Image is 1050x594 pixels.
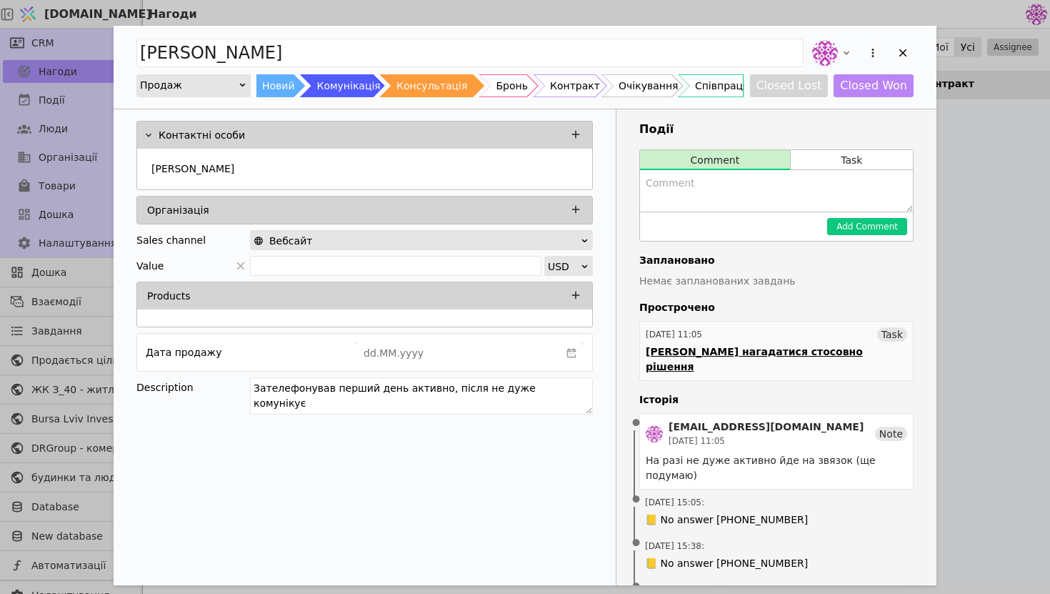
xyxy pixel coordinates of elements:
p: [PERSON_NAME] [151,162,234,177]
div: Add Opportunity [114,26,936,585]
h3: Події [639,121,914,138]
div: На разі не дуже активно йде на звязок (ще подумаю) [646,453,907,483]
div: Sales channel [136,230,206,250]
div: Бронь [496,74,527,97]
span: [DATE] 15:05 : [645,496,704,509]
p: Немає запланованих завдань [639,274,914,289]
img: de [646,425,663,442]
h4: Прострочено [639,300,914,315]
div: Description [136,377,250,397]
div: [EMAIL_ADDRESS][DOMAIN_NAME] [669,420,864,435]
div: Консультація [396,74,467,97]
div: Новий [262,74,295,97]
div: Дата продажу [146,342,221,362]
button: Comment [640,150,790,170]
div: Продаж [140,75,238,95]
button: Closed Won [834,74,914,97]
span: Вебсайт [269,231,312,251]
span: [DATE] 15:38 : [645,540,704,553]
div: USD [548,257,580,277]
div: Очікування [619,74,678,97]
div: Контракт [550,74,600,97]
p: Організація [147,203,209,218]
button: Closed Lost [750,74,829,97]
span: • [629,482,644,518]
div: Співпраця [695,74,749,97]
div: [DATE] 11:05 [646,328,702,341]
p: Products [147,289,190,304]
div: [DATE] 11:05 [669,435,864,447]
span: 📒 No answer [PHONE_NUMBER] [645,513,808,528]
div: Note [875,427,907,441]
div: Task [877,327,907,342]
textarea: Зателефонував перший день активно, після не дуже комунікує [250,377,593,415]
span: Value [136,256,164,276]
input: dd.MM.yyyy [356,343,560,363]
img: online-store.svg [254,236,264,246]
h4: Заплановано [639,253,914,268]
div: Комунікація [316,74,380,97]
span: 📒 No answer [PHONE_NUMBER] [645,556,808,571]
img: de [812,40,838,66]
h4: Історія [639,392,914,407]
span: • [629,405,644,442]
div: [PERSON_NAME] нагадатися стосовно рішення [646,345,907,375]
svg: calender simple [566,348,576,358]
button: Task [791,150,913,170]
span: • [629,525,644,562]
button: Add Comment [827,218,907,235]
p: Контактні особи [159,128,245,143]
